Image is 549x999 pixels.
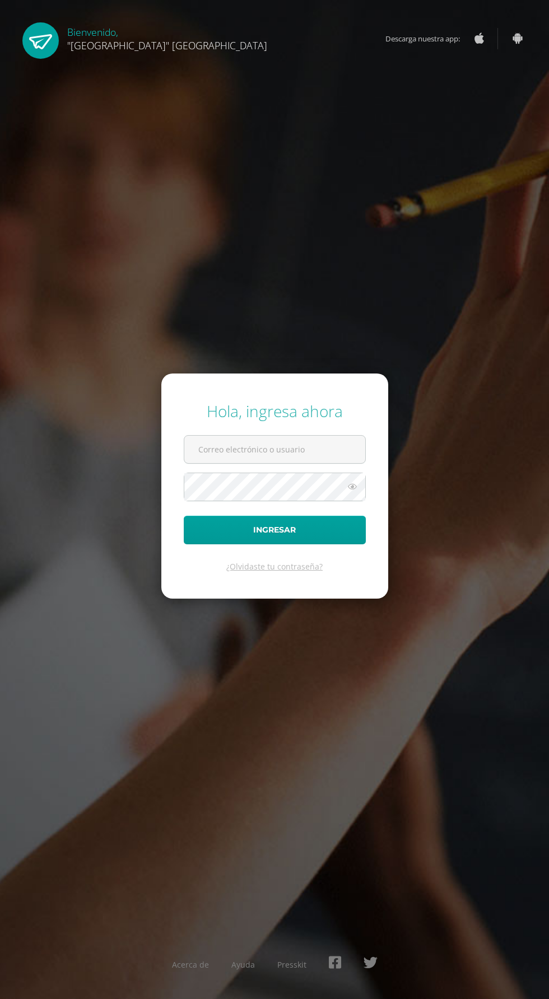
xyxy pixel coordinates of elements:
div: Bienvenido, [67,22,267,52]
a: ¿Olvidaste tu contraseña? [226,561,323,572]
a: Ayuda [231,959,255,970]
button: Ingresar [184,516,366,544]
a: Acerca de [172,959,209,970]
span: Descarga nuestra app: [385,28,471,49]
input: Correo electrónico o usuario [184,436,365,463]
span: "[GEOGRAPHIC_DATA]" [GEOGRAPHIC_DATA] [67,39,267,52]
div: Hola, ingresa ahora [184,400,366,422]
a: Presskit [277,959,306,970]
